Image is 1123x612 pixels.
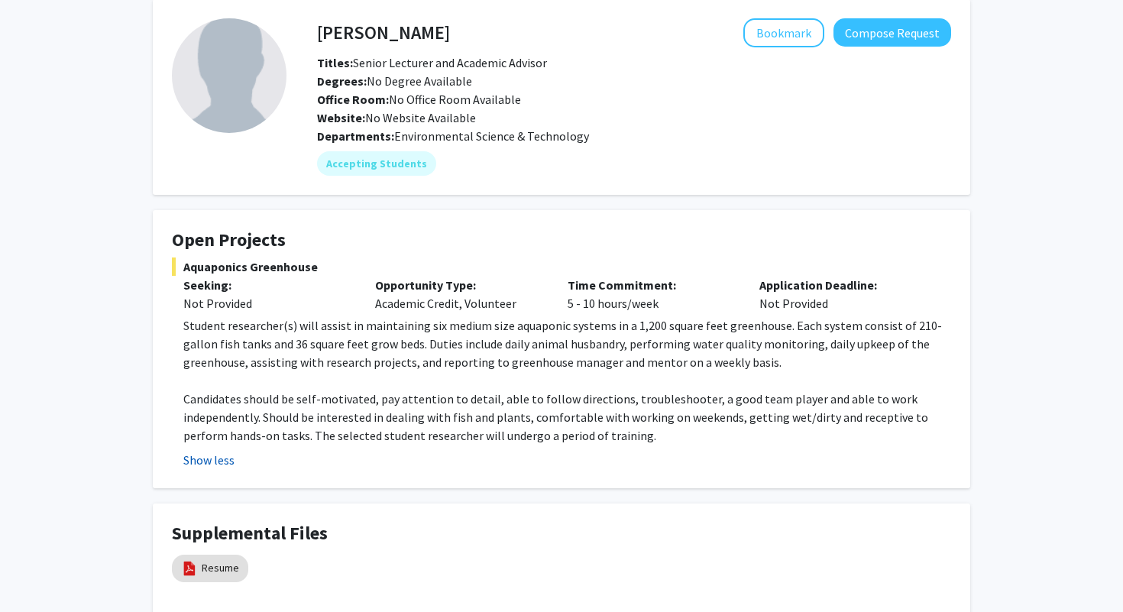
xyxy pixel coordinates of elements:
[183,294,352,312] div: Not Provided
[172,257,951,276] span: Aquaponics Greenhouse
[183,390,951,445] p: Candidates should be self-motivated, pay attention to detail, able to follow directions, troubles...
[833,18,951,47] button: Compose Request to Jose-Luis Izursa
[172,229,951,251] h4: Open Projects
[183,451,235,469] button: Show less
[317,128,394,144] b: Departments:
[364,276,555,312] div: Academic Credit, Volunteer
[181,560,198,577] img: pdf_icon.png
[202,560,239,576] a: Resume
[568,276,736,294] p: Time Commitment:
[317,92,389,107] b: Office Room:
[317,92,521,107] span: No Office Room Available
[375,276,544,294] p: Opportunity Type:
[556,276,748,312] div: 5 - 10 hours/week
[394,128,589,144] span: Environmental Science & Technology
[317,18,450,47] h4: [PERSON_NAME]
[317,151,436,176] mat-chip: Accepting Students
[317,55,547,70] span: Senior Lecturer and Academic Advisor
[317,73,367,89] b: Degrees:
[172,18,286,133] img: Profile Picture
[317,110,365,125] b: Website:
[748,276,940,312] div: Not Provided
[183,316,951,371] p: Student researcher(s) will assist in maintaining six medium size aquaponic systems in a 1,200 squ...
[317,73,472,89] span: No Degree Available
[317,110,476,125] span: No Website Available
[183,276,352,294] p: Seeking:
[172,523,951,545] h4: Supplemental Files
[759,276,928,294] p: Application Deadline:
[11,543,65,601] iframe: Chat
[317,55,353,70] b: Titles:
[743,18,824,47] button: Add Jose-Luis Izursa to Bookmarks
